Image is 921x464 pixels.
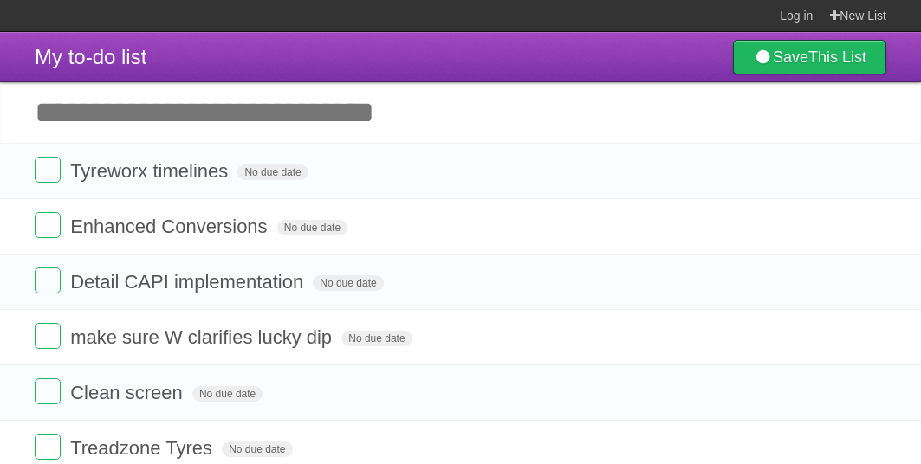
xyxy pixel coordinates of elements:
[237,164,308,180] span: No due date
[35,45,146,68] span: My to-do list
[70,216,271,237] span: Enhanced Conversions
[70,160,232,182] span: Tyreworx timelines
[35,434,61,460] label: Done
[70,437,217,459] span: Treadzone Tyres
[341,331,412,346] span: No due date
[808,48,866,66] b: This List
[70,326,336,348] span: make sure W clarifies lucky dip
[35,378,61,404] label: Done
[35,323,61,349] label: Done
[35,157,61,183] label: Done
[277,220,347,235] span: No due date
[313,275,383,291] span: No due date
[222,441,292,457] span: No due date
[35,267,61,293] label: Done
[70,271,308,293] span: Detail CAPI implementation
[70,382,187,403] span: Clean screen
[35,212,61,238] label: Done
[733,40,886,74] a: SaveThis List
[192,386,263,402] span: No due date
